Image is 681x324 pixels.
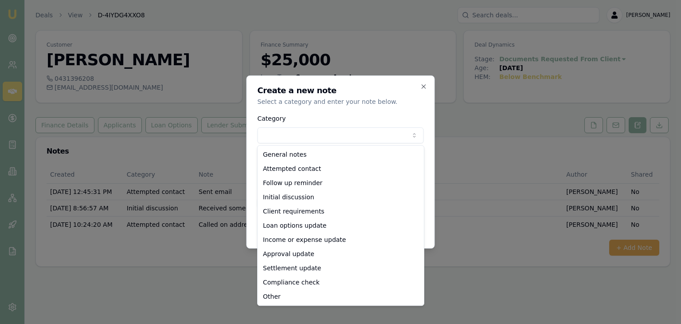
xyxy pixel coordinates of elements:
[263,278,320,287] span: Compliance check
[263,221,326,230] span: Loan options update
[263,193,314,202] span: Initial discussion
[263,249,314,258] span: Approval update
[263,178,322,187] span: Follow up reminder
[263,235,346,244] span: Income or expense update
[263,292,281,301] span: Other
[263,164,321,173] span: Attempted contact
[263,207,325,216] span: Client requirements
[263,264,321,273] span: Settlement update
[263,150,306,159] span: General notes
